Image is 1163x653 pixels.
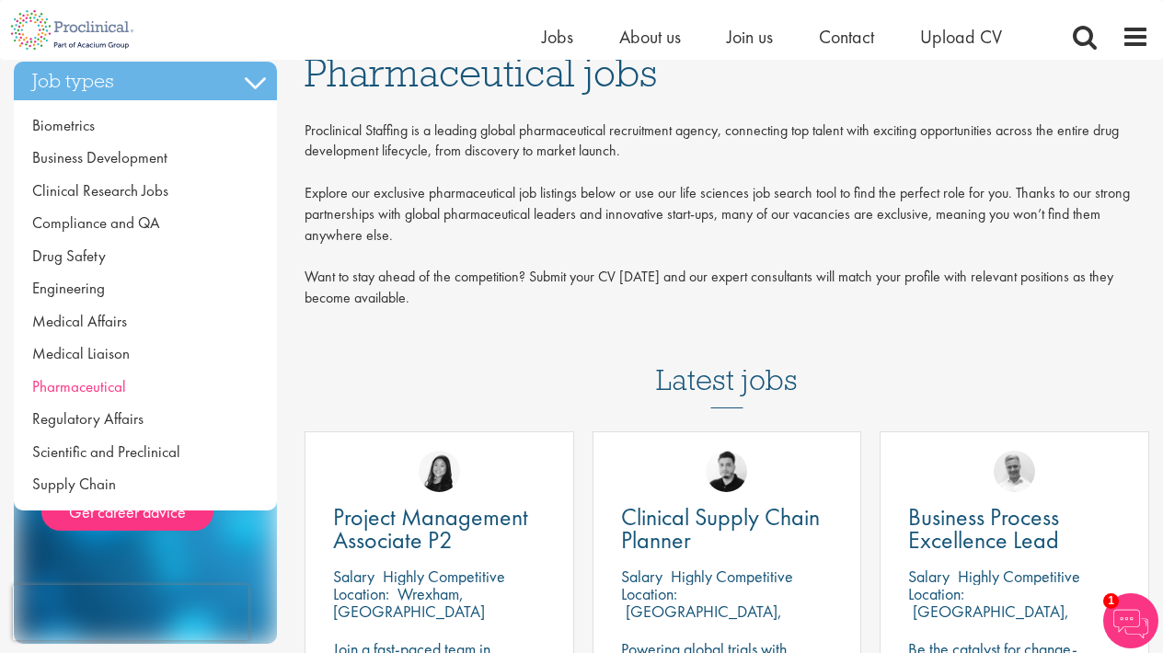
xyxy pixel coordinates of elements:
[32,441,180,462] span: Scientific and Preclinical
[32,474,116,494] span: Supply Chain
[1103,593,1119,609] span: 1
[14,109,277,143] a: Biometrics
[305,48,657,97] span: Pharmaceutical jobs
[32,343,130,363] span: Medical Liaison
[32,212,160,233] span: Compliance and QA
[621,566,662,587] span: Salary
[14,436,277,469] a: Scientific and Preclinical
[333,506,546,552] a: Project Management Associate P2
[14,272,277,305] a: Engineering
[994,451,1035,492] img: Joshua Bye
[671,566,793,587] p: Highly Competitive
[542,25,573,49] a: Jobs
[419,451,460,492] img: Numhom Sudsok
[14,207,277,240] a: Compliance and QA
[13,585,248,640] iframe: reCAPTCHA
[32,376,126,396] span: Pharmaceutical
[383,566,505,587] p: Highly Competitive
[621,501,820,556] span: Clinical Supply Chain Planner
[14,175,277,208] a: Clinical Research Jobs
[333,583,389,604] span: Location:
[727,25,773,49] a: Join us
[14,240,277,273] a: Drug Safety
[920,25,1002,49] a: Upload CV
[958,566,1080,587] p: Highly Competitive
[908,501,1059,556] span: Business Process Excellence Lead
[621,583,677,604] span: Location:
[14,142,277,175] a: Business Development
[14,371,277,404] a: Pharmaceutical
[32,278,105,298] span: Engineering
[621,601,782,639] p: [GEOGRAPHIC_DATA], [GEOGRAPHIC_DATA]
[819,25,874,49] a: Contact
[333,501,528,556] span: Project Management Associate P2
[41,493,213,532] a: Get career advice
[621,506,834,552] a: Clinical Supply Chain Planner
[14,403,277,436] a: Regulatory Affairs
[14,305,277,338] a: Medical Affairs
[656,318,798,408] h3: Latest jobs
[333,566,374,587] span: Salary
[908,601,1069,639] p: [GEOGRAPHIC_DATA], [GEOGRAPHIC_DATA]
[908,583,964,604] span: Location:
[32,180,168,200] span: Clinical Research Jobs
[1103,593,1158,648] img: Chatbot
[619,25,681,49] a: About us
[14,62,277,100] h3: Job types
[333,583,485,622] p: Wrexham, [GEOGRAPHIC_DATA]
[908,506,1121,552] a: Business Process Excellence Lead
[32,246,106,266] span: Drug Safety
[305,120,1149,319] div: Proclinical Staffing is a leading global pharmaceutical recruitment agency, connecting top talent...
[14,468,277,501] a: Supply Chain
[32,115,95,135] span: Biometrics
[32,147,167,167] span: Business Development
[14,338,277,371] a: Medical Liaison
[908,566,950,587] span: Salary
[706,451,747,492] img: Anderson Maldonado
[32,408,144,429] span: Regulatory Affairs
[32,311,127,331] span: Medical Affairs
